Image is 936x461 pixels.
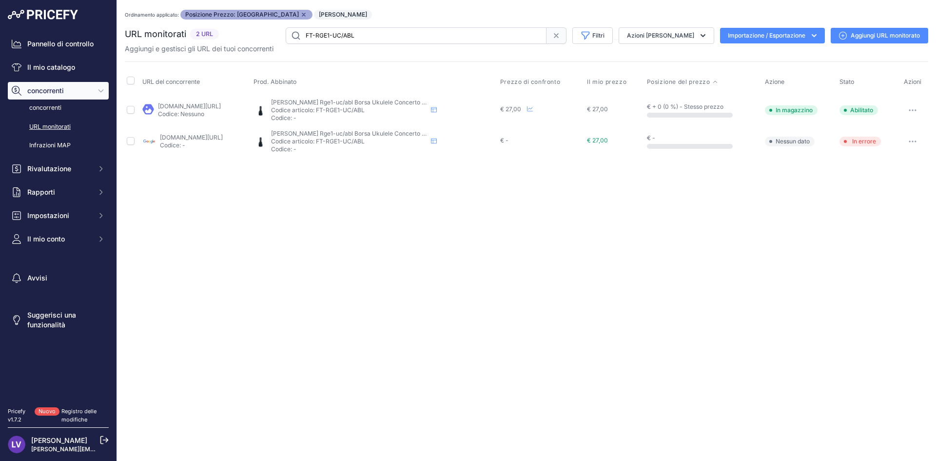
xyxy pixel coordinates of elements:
a: Suggerisci una funzionalità [8,306,109,334]
a: [DOMAIN_NAME][URL] [160,134,223,141]
font: Aggiungi e gestisci gli URL dei tuoi concorrenti [125,44,273,53]
font: € - [647,134,655,141]
button: Impostazioni [8,207,109,224]
button: Posizione del prezzo [647,78,718,86]
a: Infrazioni MAP [8,137,109,154]
button: Rivalutazione [8,160,109,178]
img: Logo Pricefy [8,10,78,20]
font: Codice articolo: FT-RGE1-UC/ABL [271,106,365,114]
button: [PERSON_NAME] [314,10,372,20]
font: Posizione Prezzo: [GEOGRAPHIC_DATA] [185,11,299,18]
font: URL monitorati [29,123,71,130]
font: Azioni [904,78,921,85]
font: [PERSON_NAME] [319,11,367,18]
font: Codice: - [160,141,185,149]
font: Codice articolo: FT-RGE1-UC/ABL [271,138,365,145]
a: concorrenti [8,100,109,117]
font: Suggerisci una funzionalità [27,311,76,329]
font: € - [500,137,508,144]
font: [PERSON_NAME] Rge1-uc/abl Borsa Ukulele Concerto Evilard [271,130,441,137]
a: [DOMAIN_NAME][URL] [158,102,221,110]
a: Avvisi [8,269,109,287]
button: Azioni [PERSON_NAME] [619,27,714,44]
font: Il mio catalogo [27,63,75,71]
a: Il mio catalogo [8,59,109,76]
a: [PERSON_NAME][EMAIL_ADDRESS][DOMAIN_NAME] [31,445,181,453]
font: In errore [852,138,876,145]
font: Prod. Abbinato [253,78,296,85]
font: concorrenti [27,86,64,95]
font: URL monitorati [125,29,186,39]
font: € + 0 (0 %) - Stesso prezzo [647,103,723,110]
font: € 27,00 [587,137,608,144]
button: Importazione / Esportazione [720,28,825,43]
a: Registro delle modifiche [61,408,97,423]
font: [PERSON_NAME] Rge1-uc/abl Borsa Ukulele Concerto Evilard [271,99,441,106]
a: URL monitorati [8,119,109,136]
font: € 27,00 [500,105,521,113]
font: In magazzino [776,106,813,114]
font: Posizione del prezzo [647,78,710,85]
font: Infrazioni MAP [29,141,71,149]
font: Codice: - [271,145,296,153]
button: Rapporti [8,183,109,201]
font: Stato [839,78,854,85]
font: Codice: Nessuno [158,110,204,118]
font: Azioni [PERSON_NAME] [627,32,694,39]
font: Rivalutazione [27,164,71,173]
font: Impostazioni [27,211,69,220]
button: Prezzo di confronto [500,78,562,86]
font: URL del concorrente [142,78,200,85]
button: Il mio conto [8,230,109,248]
font: Il mio prezzo [587,78,626,85]
font: Nuovo [39,408,56,415]
font: Ordinamento applicato: [125,12,179,18]
font: Filtri [592,32,604,39]
font: Avvisi [27,274,47,282]
font: Codice: - [271,114,296,121]
font: concorrenti [29,104,61,111]
font: 2 URL [196,30,213,38]
font: Azione [765,78,784,85]
nav: Barra laterale [8,35,109,396]
font: Importazione / Esportazione [728,32,805,39]
font: Nessun dato [776,138,810,145]
a: Aggiungi URL monitorato [831,28,928,43]
button: Filtri [572,27,613,44]
font: Rapporti [27,188,55,196]
input: Ricerca [286,27,546,44]
a: [PERSON_NAME] [31,436,87,444]
font: Prezzo di confronto [500,78,560,85]
font: Aggiungi URL monitorato [851,32,920,39]
font: € 27,00 [587,105,608,113]
font: Il mio conto [27,235,65,243]
font: Abilitato [850,106,873,114]
a: Pannello di controllo [8,35,109,53]
font: Pricefy v1.7.2 [8,408,25,423]
button: Il mio prezzo [587,78,628,86]
font: Pannello di controllo [27,40,94,48]
button: concorrenti [8,82,109,100]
